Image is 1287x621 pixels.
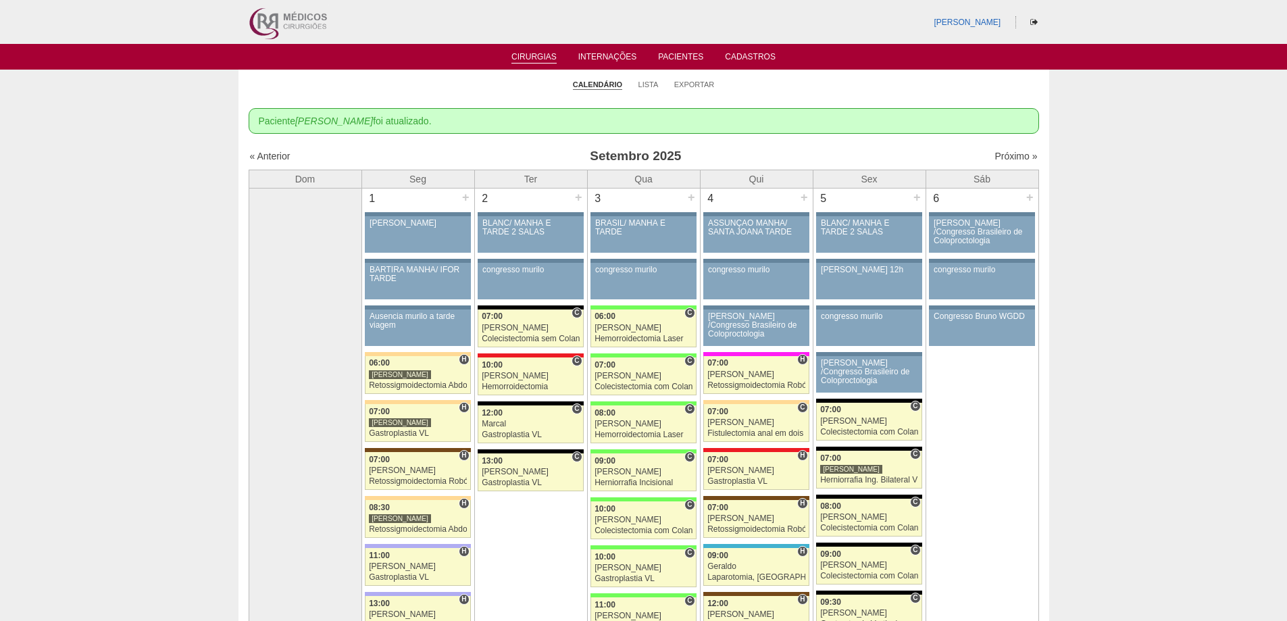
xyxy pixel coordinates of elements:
[573,80,622,90] a: Calendário
[590,449,696,453] div: Key: Brasil
[934,312,1030,321] div: Congresso Bruno WGDD
[816,451,922,489] a: C 07:00 [PERSON_NAME] Herniorrafia Ing. Bilateral VL
[482,219,579,237] div: BLANC/ MANHÃ E TARDE 2 SALAS
[707,562,805,571] div: Geraldo
[249,108,1039,134] div: Paciente foi atualizado.
[707,503,728,512] span: 07:00
[910,401,920,412] span: Consultório
[707,466,805,475] div: [PERSON_NAME]
[365,404,470,442] a: H 07:00 [PERSON_NAME] Gastroplastia VL
[474,170,587,188] th: Ter
[365,216,470,253] a: [PERSON_NAME]
[365,548,470,586] a: H 11:00 [PERSON_NAME] Gastroplastia VL
[365,356,470,394] a: H 06:00 [PERSON_NAME] Retossigmoidectomia Abdominal VL
[816,216,922,253] a: BLANC/ MANHÃ E TARDE 2 SALAS
[478,357,583,395] a: C 10:00 [PERSON_NAME] Hemorroidectomia
[578,52,637,66] a: Internações
[926,189,947,209] div: 6
[572,451,582,462] span: Consultório
[703,496,809,500] div: Key: Santa Joana
[365,448,470,452] div: Key: Santa Joana
[369,599,390,608] span: 13:00
[929,305,1034,309] div: Key: Aviso
[249,170,361,188] th: Dom
[813,170,926,188] th: Sex
[572,307,582,318] span: Consultório
[725,52,776,66] a: Cadastros
[707,551,728,560] span: 09:00
[816,356,922,393] a: [PERSON_NAME] /Congresso Brasileiro de Coloproctologia
[797,546,807,557] span: Hospital
[797,498,807,509] span: Hospital
[929,259,1034,263] div: Key: Aviso
[929,263,1034,299] a: congresso murilo
[590,263,696,299] a: congresso murilo
[511,52,557,64] a: Cirurgias
[590,305,696,309] div: Key: Brasil
[707,477,805,486] div: Gastroplastia VL
[820,501,841,511] span: 08:00
[460,189,472,206] div: +
[482,312,503,321] span: 07:00
[590,259,696,263] div: Key: Aviso
[684,403,695,414] span: Consultório
[459,546,469,557] span: Hospital
[820,513,918,522] div: [PERSON_NAME]
[703,356,809,394] a: H 07:00 [PERSON_NAME] Retossigmoidectomia Robótica
[478,353,583,357] div: Key: Assunção
[910,449,920,459] span: Consultório
[295,116,373,126] em: [PERSON_NAME]
[703,544,809,548] div: Key: Neomater
[478,309,583,347] a: C 07:00 [PERSON_NAME] Colecistectomia sem Colangiografia VL
[707,358,728,368] span: 07:00
[684,595,695,606] span: Consultório
[369,477,467,486] div: Retossigmoidectomia Robótica
[478,453,583,491] a: C 13:00 [PERSON_NAME] Gastroplastia VL
[369,514,431,524] div: [PERSON_NAME]
[708,266,805,274] div: congresso murilo
[590,353,696,357] div: Key: Brasil
[482,334,580,343] div: Colecistectomia sem Colangiografia VL
[369,358,390,368] span: 06:00
[816,212,922,216] div: Key: Aviso
[595,408,615,418] span: 08:00
[910,545,920,555] span: Consultório
[816,309,922,346] a: congresso murilo
[816,305,922,309] div: Key: Aviso
[703,352,809,356] div: Key: Pro Matre
[684,547,695,558] span: Consultório
[926,170,1038,188] th: Sáb
[595,456,615,466] span: 09:00
[595,360,615,370] span: 07:00
[595,504,615,514] span: 10:00
[590,309,696,347] a: C 06:00 [PERSON_NAME] Hemorroidectomia Laser
[595,382,692,391] div: Colecistectomia com Colangiografia VL
[703,305,809,309] div: Key: Aviso
[595,564,692,572] div: [PERSON_NAME]
[910,497,920,507] span: Consultório
[595,478,692,487] div: Herniorrafia Incisional
[590,497,696,501] div: Key: Brasil
[478,405,583,443] a: C 12:00 Marcal Gastroplastia VL
[820,572,918,580] div: Colecistectomia com Colangiografia VL
[369,503,390,512] span: 08:30
[590,453,696,491] a: C 09:00 [PERSON_NAME] Herniorrafia Incisional
[595,574,692,583] div: Gastroplastia VL
[820,549,841,559] span: 09:00
[590,212,696,216] div: Key: Aviso
[370,312,466,330] div: Ausencia murilo a tarde viagem
[588,189,609,209] div: 3
[595,312,615,321] span: 06:00
[707,573,805,582] div: Laparotomia, [GEOGRAPHIC_DATA], Drenagem, Bridas VL
[590,501,696,539] a: C 10:00 [PERSON_NAME] Colecistectomia com Colangiografia VL
[478,401,583,405] div: Key: Blanc
[365,212,470,216] div: Key: Aviso
[816,499,922,537] a: C 08:00 [PERSON_NAME] Colecistectomia com Colangiografia VL
[929,309,1034,346] a: Congresso Bruno WGDD
[482,468,580,476] div: [PERSON_NAME]
[369,610,467,619] div: [PERSON_NAME]
[369,429,467,438] div: Gastroplastia VL
[478,212,583,216] div: Key: Aviso
[478,449,583,453] div: Key: Blanc
[821,266,917,274] div: [PERSON_NAME] 12h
